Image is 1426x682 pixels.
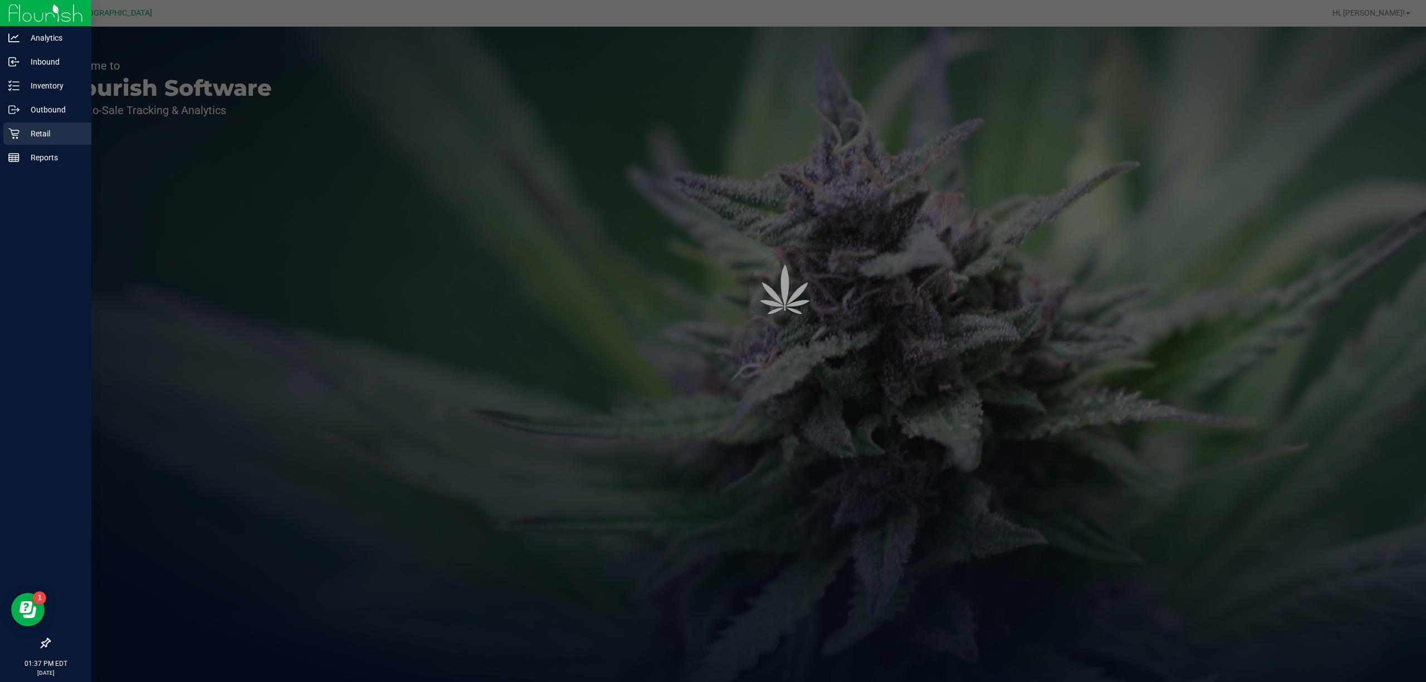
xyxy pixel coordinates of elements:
[19,103,86,116] p: Outbound
[19,31,86,45] p: Analytics
[8,128,19,139] inline-svg: Retail
[19,127,86,140] p: Retail
[33,591,46,605] iframe: Resource center unread badge
[8,56,19,67] inline-svg: Inbound
[5,659,86,669] p: 01:37 PM EDT
[8,104,19,115] inline-svg: Outbound
[5,669,86,677] p: [DATE]
[8,80,19,91] inline-svg: Inventory
[19,55,86,68] p: Inbound
[19,79,86,92] p: Inventory
[11,593,45,626] iframe: Resource center
[19,151,86,164] p: Reports
[8,152,19,163] inline-svg: Reports
[8,32,19,43] inline-svg: Analytics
